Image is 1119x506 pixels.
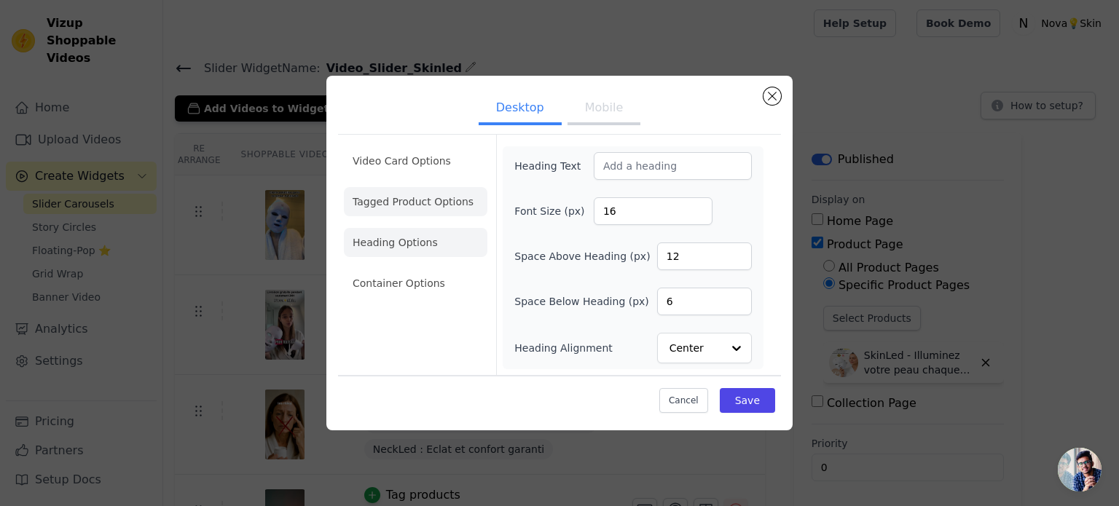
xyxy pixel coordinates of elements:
label: Space Below Heading (px) [514,294,649,309]
button: Cancel [659,388,708,413]
li: Video Card Options [344,146,487,175]
li: Container Options [344,269,487,298]
button: Close modal [763,87,781,105]
label: Font Size (px) [514,204,594,218]
button: Save [720,388,775,413]
a: Ouvrir le chat [1058,448,1102,491]
label: Space Above Heading (px) [514,249,650,264]
li: Tagged Product Options [344,187,487,216]
label: Heading Alignment [514,341,615,355]
button: Mobile [568,93,640,125]
li: Heading Options [344,228,487,257]
button: Desktop [479,93,562,125]
input: Add a heading [594,152,752,180]
label: Heading Text [514,159,594,173]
